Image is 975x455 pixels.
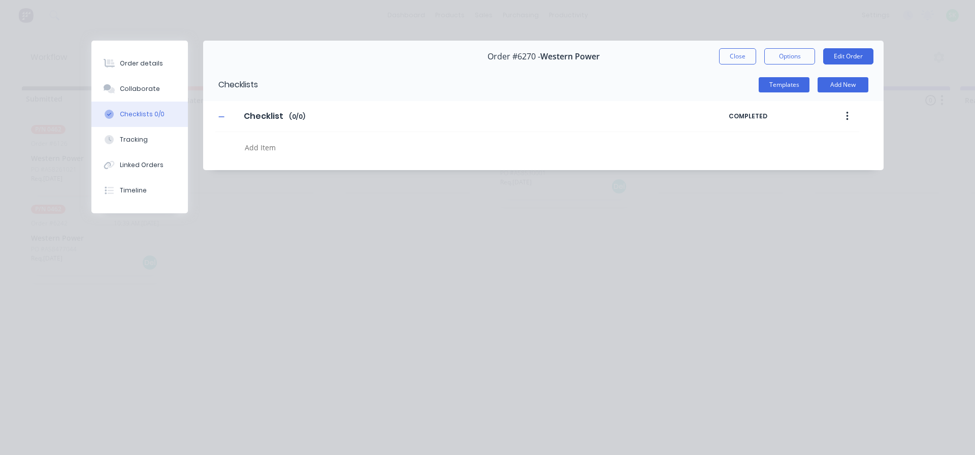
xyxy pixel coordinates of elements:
[91,76,188,102] button: Collaborate
[120,84,160,93] div: Collaborate
[120,135,148,144] div: Tracking
[91,152,188,178] button: Linked Orders
[289,112,305,121] span: ( 0 / 0 )
[120,110,165,119] div: Checklists 0/0
[91,127,188,152] button: Tracking
[91,102,188,127] button: Checklists 0/0
[540,52,600,61] span: Western Power
[719,48,756,64] button: Close
[764,48,815,64] button: Options
[487,52,540,61] span: Order #6270 -
[203,69,258,101] div: Checklists
[823,48,873,64] button: Edit Order
[238,109,289,124] input: Enter Checklist name
[818,77,868,92] button: Add New
[120,186,147,195] div: Timeline
[120,59,163,68] div: Order details
[120,160,164,170] div: Linked Orders
[729,112,815,121] span: COMPLETED
[91,178,188,203] button: Timeline
[91,51,188,76] button: Order details
[759,77,809,92] button: Templates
